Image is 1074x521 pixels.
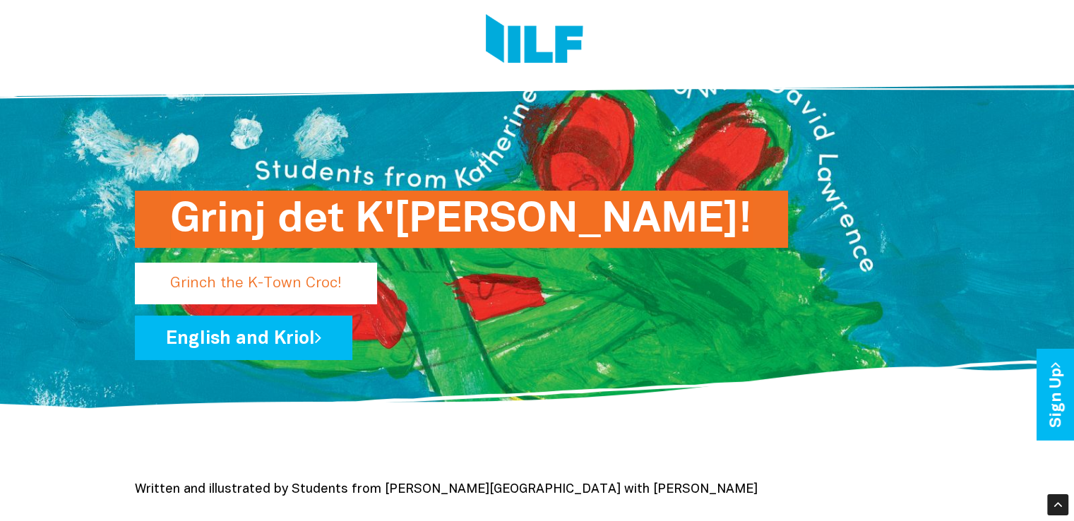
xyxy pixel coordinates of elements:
[486,14,583,67] img: Logo
[170,191,753,248] h1: Grinj det K'[PERSON_NAME]!
[135,484,758,496] span: Written and illustrated by Students from [PERSON_NAME][GEOGRAPHIC_DATA] with [PERSON_NAME]
[135,263,377,304] p: Grinch the K-Town Croc!
[135,316,352,360] a: English and Kriol
[1047,494,1068,515] div: Scroll Back to Top
[135,270,717,282] a: Grinj det K'[PERSON_NAME]!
